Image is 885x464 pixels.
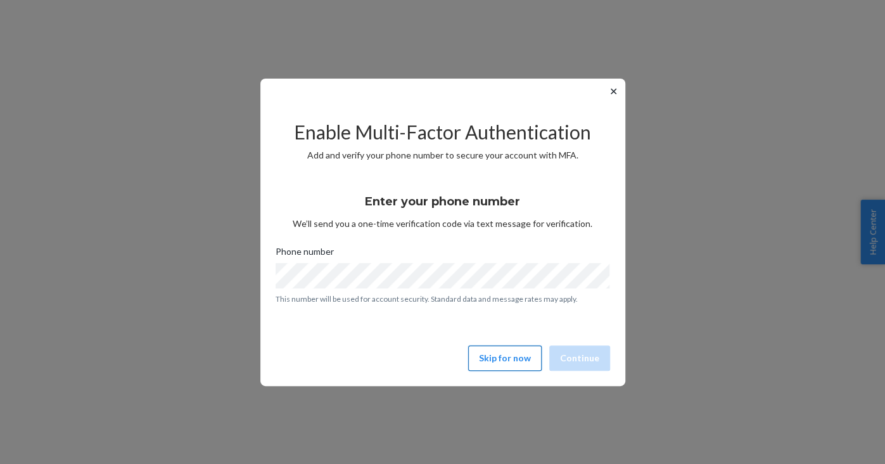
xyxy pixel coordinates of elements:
[276,245,334,263] span: Phone number
[276,149,610,162] p: Add and verify your phone number to secure your account with MFA.
[276,183,610,230] div: We’ll send you a one-time verification code via text message for verification.
[276,293,610,304] p: This number will be used for account security. Standard data and message rates may apply.
[365,193,520,210] h3: Enter your phone number
[549,345,610,371] button: Continue
[276,122,610,143] h2: Enable Multi-Factor Authentication
[607,84,620,99] button: ✕
[468,345,542,371] button: Skip for now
